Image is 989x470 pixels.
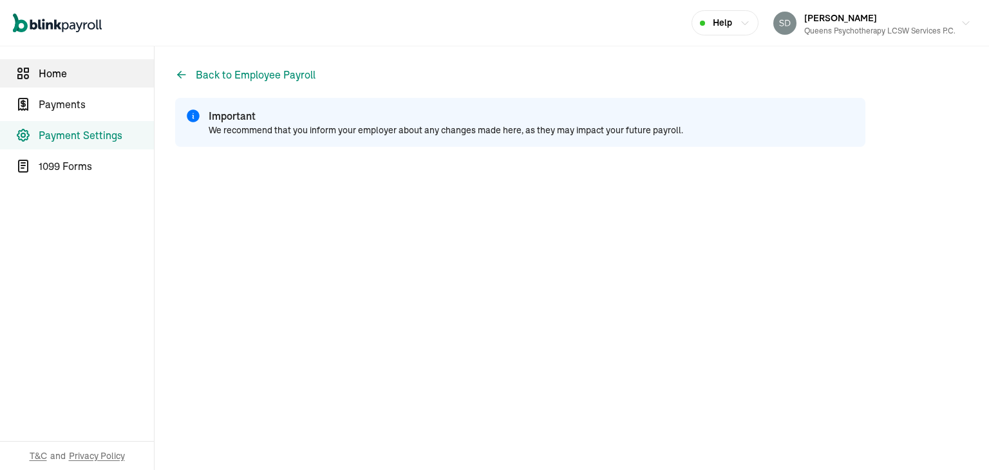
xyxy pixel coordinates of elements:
span: [PERSON_NAME] [804,12,877,24]
span: We recommend that you inform your employer about any changes made here, as they may impact your f... [209,124,683,136]
span: Home [39,66,154,81]
span: Payment Settings [39,127,154,143]
span: Privacy Policy [69,449,125,462]
iframe: Chat Widget [775,331,989,470]
span: Payments [39,97,154,112]
button: Help [692,10,758,35]
span: Important [209,108,256,124]
span: T&C [30,449,47,462]
span: Help [713,16,732,30]
nav: Global [13,5,102,42]
span: 1099 Forms [39,158,154,174]
button: Back to Employee Payroll [175,67,316,82]
button: [PERSON_NAME]Queens Psychotherapy LCSW Services P.C. [768,7,976,39]
div: Queens Psychotherapy LCSW Services P.C. [804,25,956,37]
span: Back to Employee Payroll [196,67,316,82]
